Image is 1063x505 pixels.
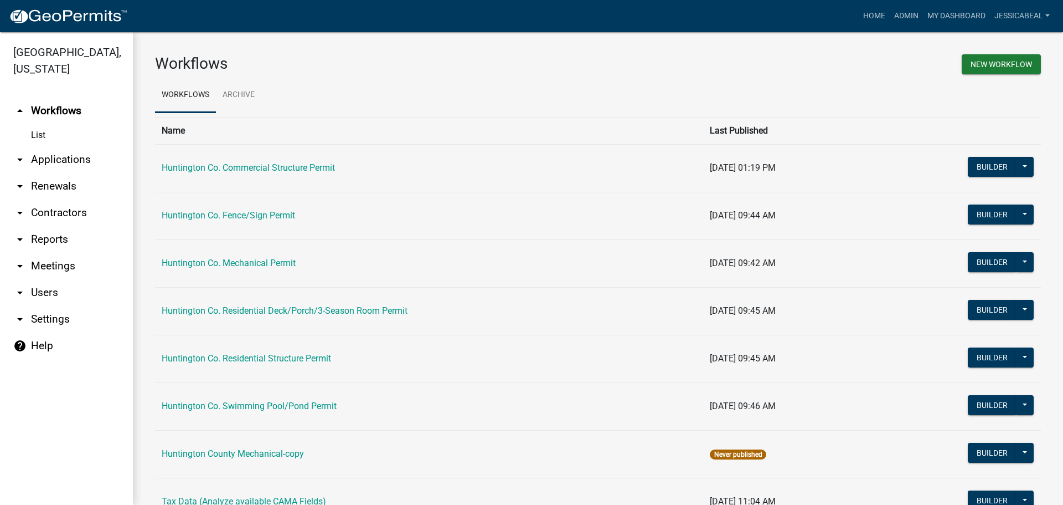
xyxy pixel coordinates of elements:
[216,78,261,113] a: Archive
[968,300,1016,320] button: Builder
[13,339,27,353] i: help
[162,448,304,459] a: Huntington County Mechanical-copy
[13,233,27,246] i: arrow_drop_down
[859,6,890,27] a: Home
[13,153,27,166] i: arrow_drop_down
[890,6,923,27] a: Admin
[962,54,1041,74] button: New Workflow
[710,305,776,316] span: [DATE] 09:45 AM
[968,348,1016,368] button: Builder
[710,401,776,411] span: [DATE] 09:46 AM
[968,205,1016,225] button: Builder
[13,180,27,193] i: arrow_drop_down
[968,443,1016,463] button: Builder
[162,353,331,364] a: Huntington Co. Residential Structure Permit
[710,210,776,221] span: [DATE] 09:44 AM
[710,258,776,268] span: [DATE] 09:42 AM
[155,117,703,144] th: Name
[162,210,295,221] a: Huntington Co. Fence/Sign Permit
[710,450,766,460] span: Never published
[968,157,1016,177] button: Builder
[710,162,776,173] span: [DATE] 01:19 PM
[13,259,27,273] i: arrow_drop_down
[968,252,1016,272] button: Builder
[13,206,27,220] i: arrow_drop_down
[703,117,871,144] th: Last Published
[155,78,216,113] a: Workflows
[990,6,1054,27] a: JessicaBeal
[162,162,335,173] a: Huntington Co. Commercial Structure Permit
[13,286,27,299] i: arrow_drop_down
[13,104,27,118] i: arrow_drop_up
[162,305,407,316] a: Huntington Co. Residential Deck/Porch/3-Season Room Permit
[13,313,27,326] i: arrow_drop_down
[968,395,1016,415] button: Builder
[162,401,337,411] a: Huntington Co. Swimming Pool/Pond Permit
[162,258,296,268] a: Huntington Co. Mechanical Permit
[155,54,590,73] h3: Workflows
[923,6,990,27] a: My Dashboard
[710,353,776,364] span: [DATE] 09:45 AM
